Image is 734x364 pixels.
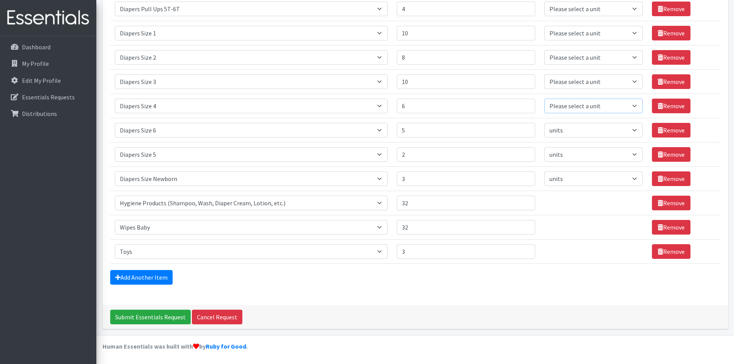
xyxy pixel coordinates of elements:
a: Ruby for Good [206,342,246,350]
a: Essentials Requests [3,89,93,105]
a: Remove [652,74,690,89]
a: Distributions [3,106,93,121]
a: Remove [652,123,690,138]
a: Add Another Item [110,270,173,285]
a: Remove [652,171,690,186]
p: Dashboard [22,43,50,51]
a: My Profile [3,56,93,71]
a: Remove [652,244,690,259]
a: Remove [652,2,690,16]
input: Submit Essentials Request [110,310,191,324]
a: Remove [652,196,690,210]
a: Remove [652,50,690,65]
a: Cancel Request [192,310,242,324]
a: Dashboard [3,39,93,55]
a: Remove [652,220,690,235]
a: Remove [652,147,690,162]
a: Remove [652,99,690,113]
p: Distributions [22,110,57,117]
p: Edit My Profile [22,77,61,84]
p: Essentials Requests [22,93,75,101]
a: Remove [652,26,690,40]
a: Edit My Profile [3,73,93,88]
strong: Human Essentials was built with by . [102,342,248,350]
img: HumanEssentials [3,5,93,31]
p: My Profile [22,60,49,67]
